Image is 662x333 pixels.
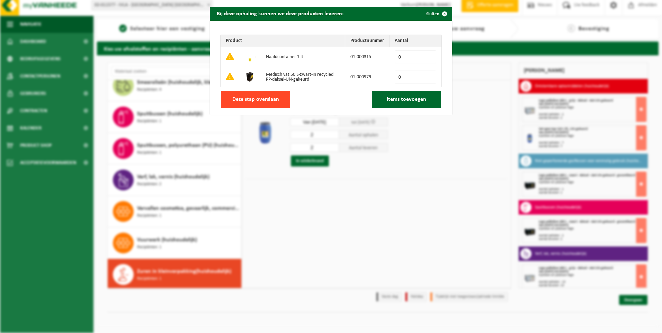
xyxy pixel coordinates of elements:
th: Aantal [390,35,441,47]
button: Sluiten [421,7,451,21]
td: Naaldcontainer 1 lt [261,47,345,67]
button: Items toevoegen [372,91,441,108]
th: Productnummer [345,35,390,47]
td: Medisch vat 50 L-zwart-in recycled PP-deksel-UN-gekeurd [261,67,345,87]
span: Items toevoegen [387,97,426,102]
img: 01-000979 [244,71,256,82]
h2: Bij deze ophaling kunnen we deze producten leveren: [210,7,350,20]
td: 01-000979 [345,67,390,87]
span: Deze stap overslaan [232,97,279,102]
img: 01-000315 [244,51,256,62]
th: Product [221,35,345,47]
button: Deze stap overslaan [221,91,290,108]
td: 01-000315 [345,47,390,67]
